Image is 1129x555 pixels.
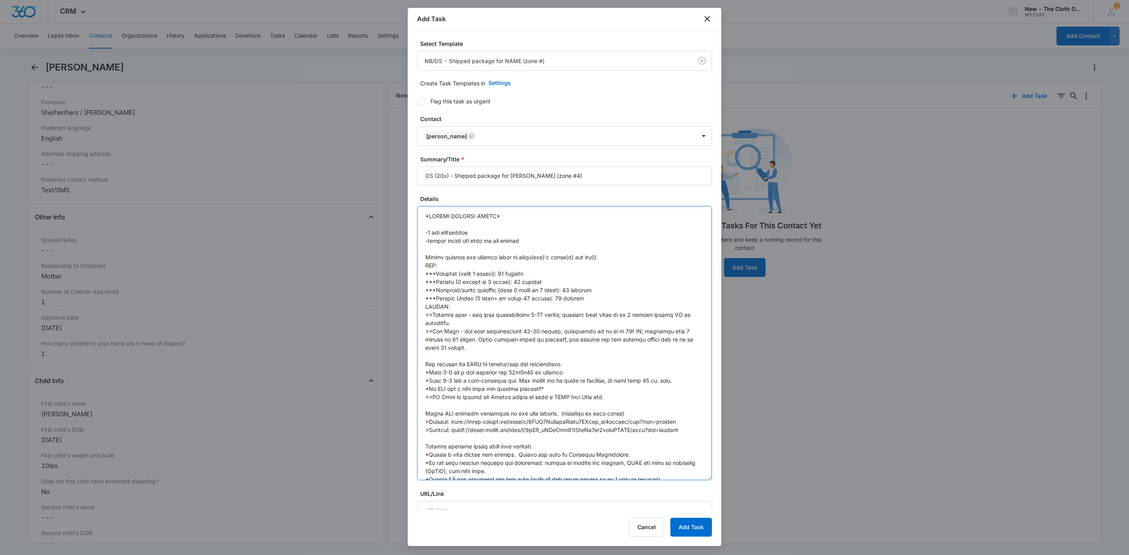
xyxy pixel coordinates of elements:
[420,40,715,48] label: Select Template
[481,74,519,92] button: Settings
[702,14,712,24] button: close
[670,518,712,537] button: Add Task
[420,490,715,498] label: URL/Link
[417,166,712,185] input: Summary/Title
[696,54,708,67] button: Clear
[417,14,446,24] h1: Add Task
[420,79,485,87] p: Create Task Templates in
[420,195,715,203] label: Details
[417,501,712,520] input: URL/Link
[426,133,467,139] div: [PERSON_NAME]
[417,206,712,480] textarea: *LOREMI DOLORSI AMETC* -1 adi elitseddoe -tempor incidi utl etdo ma ali enimad Minimv quisnos exe...
[629,518,664,537] button: Cancel
[467,133,474,139] div: Remove Breanna Crigger
[420,115,715,123] label: Contact
[430,97,490,105] div: Flag this task as urgent
[420,155,715,163] label: Summary/Title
